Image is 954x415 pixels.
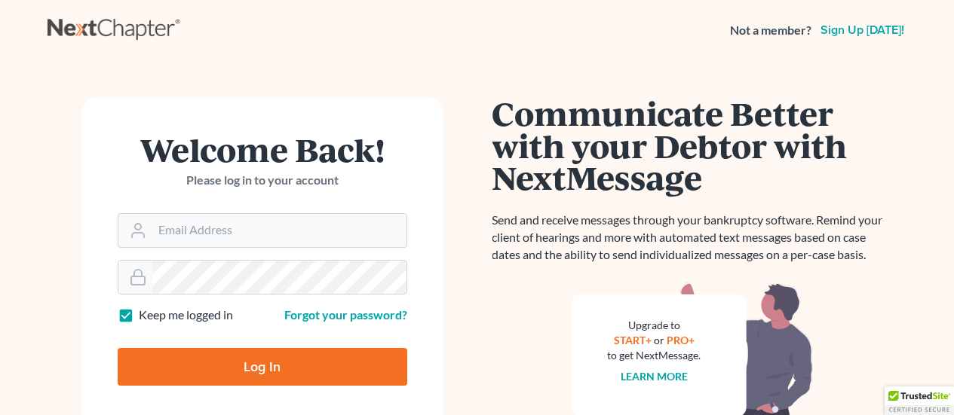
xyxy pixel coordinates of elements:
[608,318,701,333] div: Upgrade to
[730,22,811,39] strong: Not a member?
[614,334,652,346] a: START+
[667,334,695,346] a: PRO+
[608,348,701,363] div: to get NextMessage.
[621,370,688,383] a: Learn more
[492,212,892,264] p: Send and receive messages through your bankruptcy software. Remind your client of hearings and mo...
[817,24,907,36] a: Sign up [DATE]!
[152,214,406,247] input: Email Address
[284,307,407,322] a: Forgot your password?
[492,97,892,194] h1: Communicate Better with your Debtor with NextMessage
[654,334,664,346] span: or
[118,172,407,189] p: Please log in to your account
[885,386,954,415] div: TrustedSite Certified
[118,133,407,166] h1: Welcome Back!
[139,307,233,324] label: Keep me logged in
[118,348,407,386] input: Log In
